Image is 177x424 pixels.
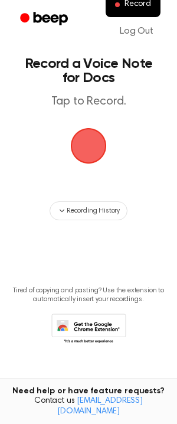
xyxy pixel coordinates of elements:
a: Beep [12,8,78,31]
button: Beep Logo [71,128,106,164]
a: Log Out [108,17,165,45]
a: [EMAIL_ADDRESS][DOMAIN_NAME] [57,397,143,416]
p: Tired of copying and pasting? Use the extension to automatically insert your recordings. [9,286,168,304]
h1: Record a Voice Note for Docs [21,57,156,85]
span: Recording History [67,206,120,216]
button: Recording History [50,201,127,220]
span: Contact us [7,396,170,417]
p: Tap to Record. [21,94,156,109]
